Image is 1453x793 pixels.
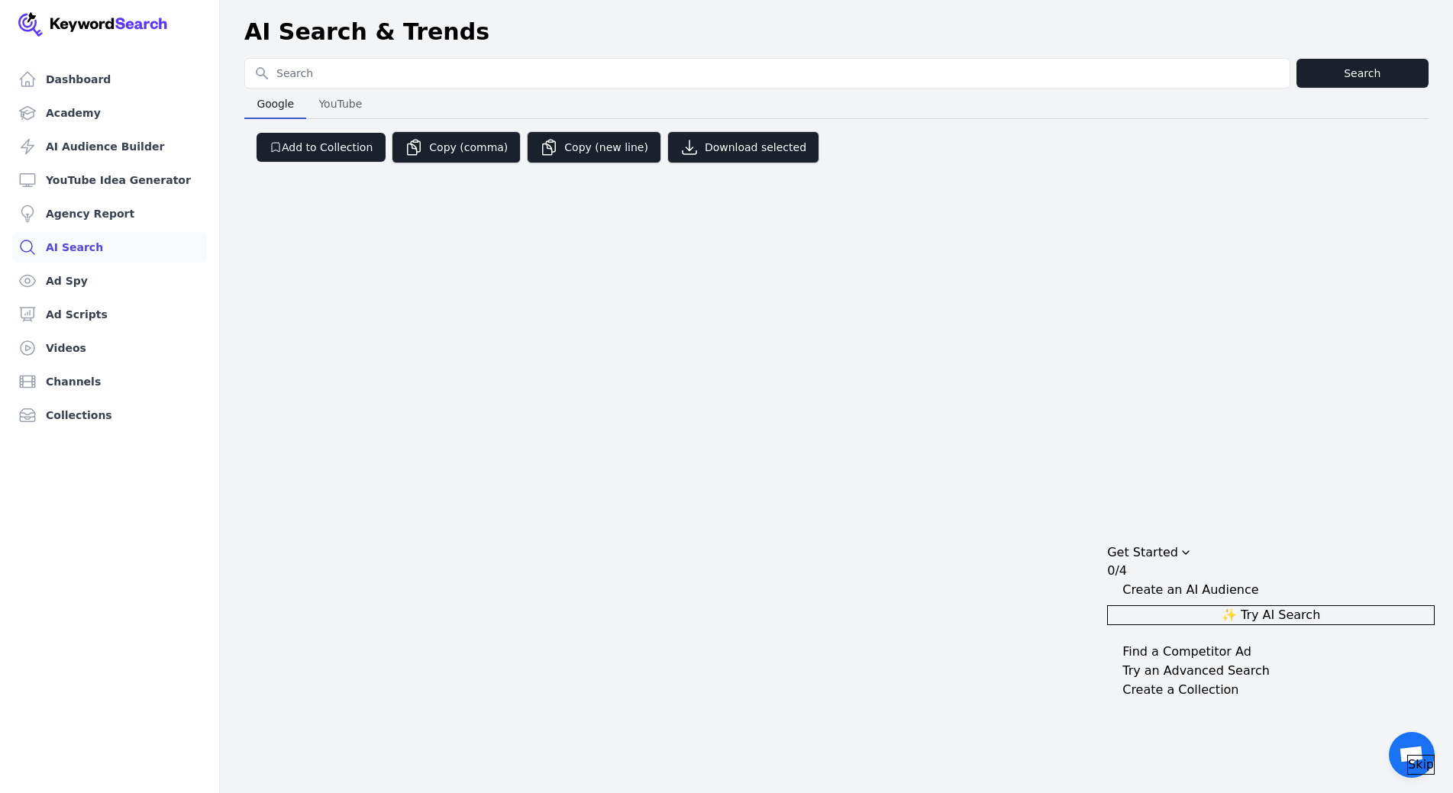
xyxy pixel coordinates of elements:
a: Agency Report [12,198,207,229]
button: Expand Checklist [1107,662,1435,680]
a: Dashboard [12,64,207,95]
div: Get Started [1107,543,1435,775]
span: Skip [1408,756,1434,774]
h1: AI Search & Trends [244,18,489,46]
a: Collections [12,400,207,430]
span: Google [250,93,300,114]
a: Ad Scripts [12,299,207,330]
button: Skip [1407,755,1435,775]
div: Create an AI Audience [1122,581,1258,599]
a: YouTube Idea Generator [12,165,207,195]
a: Videos [12,333,207,363]
button: Collapse Checklist [1107,543,1435,580]
button: Copy (comma) [392,131,521,163]
a: AI Search [12,232,207,263]
div: Create a Collection [1122,681,1238,699]
button: ✨ Try AI Search [1107,605,1435,625]
button: Collapse Checklist [1107,581,1435,599]
img: Your Company [18,12,168,37]
button: Download selected [667,131,819,163]
button: Copy (new line) [527,131,661,163]
div: Find a Competitor Ad [1122,643,1251,661]
button: Expand Checklist [1107,681,1435,699]
div: Try an Advanced Search [1122,662,1270,680]
a: Ad Spy [12,266,207,296]
button: Add to Collection [257,133,386,162]
div: Drag to move checklist [1107,543,1435,562]
a: Channels [12,366,207,397]
span: ✨ Try AI Search [1222,606,1320,624]
span: YouTube [312,93,368,114]
a: Academy [12,98,207,128]
div: 0/4 [1107,562,1127,580]
a: AI Audience Builder [12,131,207,162]
div: Get Started [1107,543,1178,562]
button: Expand Checklist [1107,643,1435,661]
input: Search [245,59,1290,88]
button: Search [1296,59,1429,88]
